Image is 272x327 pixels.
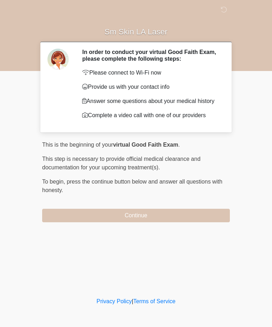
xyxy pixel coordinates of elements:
p: Complete a video call with one of our providers [82,111,219,120]
span: To begin, [42,179,67,185]
span: This step is necessary to provide official medical clearance and documentation for your upcoming ... [42,156,200,170]
span: This is the beginning of your [42,142,113,148]
p: Provide us with your contact info [82,83,219,91]
p: Please connect to Wi-Fi now [82,69,219,77]
span: press the continue button below and answer all questions with honesty. [42,179,222,193]
button: Continue [42,209,230,222]
img: Sm Skin La Laser Logo [35,5,44,14]
a: | [132,298,133,304]
a: Privacy Policy [97,298,132,304]
strong: virtual Good Faith Exam [113,142,178,148]
h2: In order to conduct your virtual Good Faith Exam, please complete the following steps: [82,49,219,62]
img: Agent Avatar [47,49,69,70]
h1: Sm Skin LA Laser [37,26,235,39]
a: Terms of Service [133,298,175,304]
span: . [178,142,180,148]
p: Answer some questions about your medical history [82,97,219,105]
